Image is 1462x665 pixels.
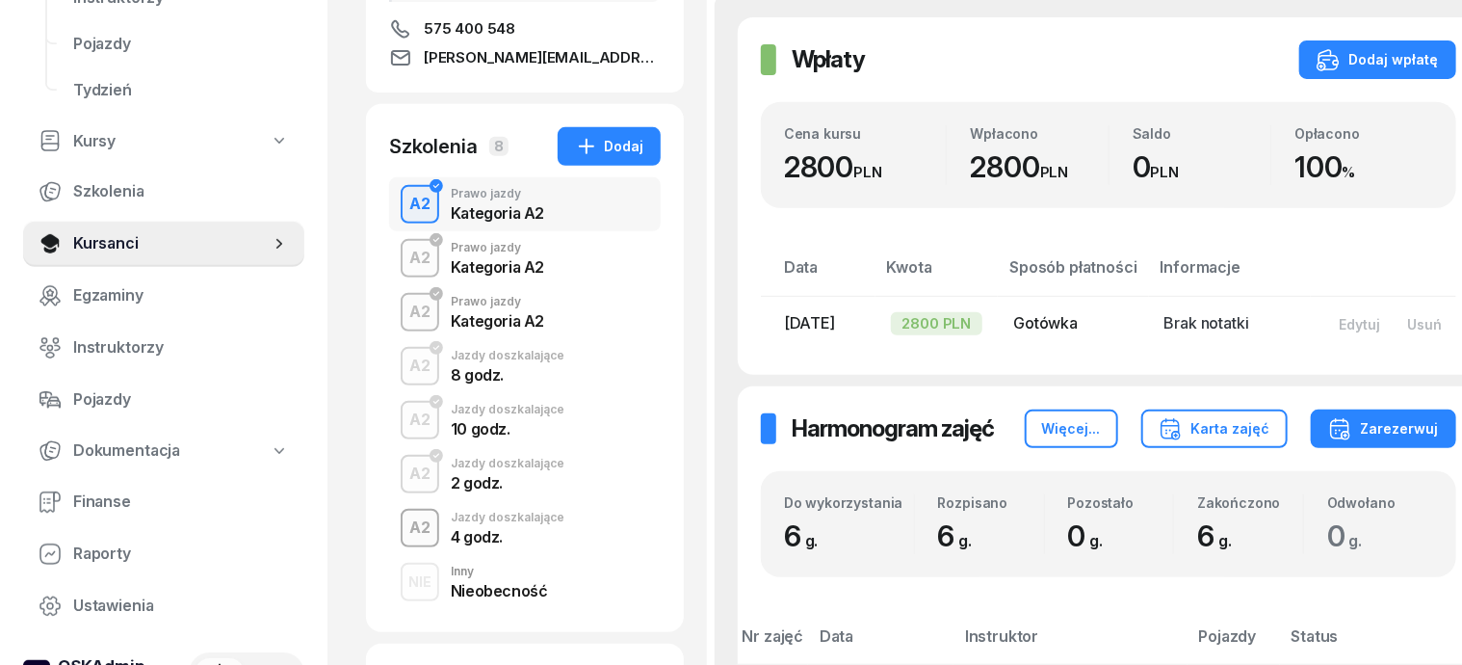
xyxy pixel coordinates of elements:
[1089,531,1103,550] small: g.
[73,231,270,256] span: Kursanci
[451,259,544,275] div: Kategoria A2
[1149,254,1311,296] th: Informacje
[73,32,289,57] span: Pojazdy
[1013,311,1133,336] div: Gotówka
[73,335,289,360] span: Instruktorzy
[402,404,438,437] div: A2
[1326,308,1395,340] button: Edytuj
[1349,531,1363,550] small: g.
[23,479,304,525] a: Finanse
[1164,313,1249,332] span: Brak notatki
[1327,519,1372,553] span: 0
[970,125,1108,142] div: Wpłacono
[401,455,439,493] button: A2
[938,519,982,553] span: 6
[451,205,544,221] div: Kategoria A2
[938,494,1044,511] div: Rozpisano
[451,583,548,598] div: Nieobecność
[1294,125,1432,142] div: Opłacono
[1218,531,1232,550] small: g.
[73,179,289,204] span: Szkolenia
[959,531,973,550] small: g.
[1133,149,1270,185] div: 0
[389,447,661,501] button: A2Jazdy doszkalające2 godz.
[451,458,564,469] div: Jazdy doszkalające
[58,21,304,67] a: Pojazdy
[1025,410,1118,448] button: Więcej...
[389,46,661,69] a: [PERSON_NAME][EMAIL_ADDRESS][DOMAIN_NAME]
[23,120,304,164] a: Kursy
[389,133,478,160] div: Szkolenia
[1197,494,1303,511] div: Zakończono
[451,475,564,491] div: 2 godz.
[401,293,439,332] button: A2
[451,404,564,415] div: Jazdy doszkalające
[970,149,1108,185] div: 2800
[808,624,953,665] th: Data
[401,239,439,278] button: A2
[402,512,438,545] div: A2
[792,413,994,444] h2: Harmonogram zajęć
[401,570,439,594] div: NIE
[58,67,304,114] a: Tydzień
[1340,316,1381,332] div: Edytuj
[1141,410,1288,448] button: Karta zajęć
[23,377,304,423] a: Pojazdy
[1327,494,1433,511] div: Odwołano
[1040,163,1069,181] small: PLN
[1133,125,1270,142] div: Saldo
[1311,410,1456,448] button: Zarezerwuj
[451,242,544,253] div: Prawo jazdy
[401,347,439,386] button: A2
[575,135,643,158] div: Dodaj
[389,393,661,447] button: A2Jazdy doszkalające10 godz.
[402,242,438,275] div: A2
[998,254,1148,296] th: Sposób płatności
[73,542,289,567] span: Raporty
[23,583,304,629] a: Ustawienia
[451,313,544,329] div: Kategoria A2
[402,458,438,491] div: A2
[1408,316,1443,332] div: Usuń
[1159,417,1270,440] div: Karta zajęć
[401,563,439,601] button: NIE
[1395,308,1456,340] button: Usuń
[401,185,439,224] button: A2
[953,624,1188,665] th: Instruktor
[1317,48,1439,71] div: Dodaj wpłatę
[73,490,289,515] span: Finanse
[73,129,116,154] span: Kursy
[23,221,304,267] a: Kursanci
[451,529,564,545] div: 4 godz.
[389,339,661,393] button: A2Jazdy doszkalające8 godz.
[23,169,304,215] a: Szkolenia
[891,312,983,335] div: 2800 PLN
[73,439,180,464] span: Dokumentacja
[761,254,875,296] th: Data
[784,125,946,142] div: Cena kursu
[784,494,914,511] div: Do wykorzystania
[451,566,548,577] div: Inny
[451,512,564,523] div: Jazdy doszkalające
[401,509,439,547] button: A2
[875,254,999,296] th: Kwota
[451,421,564,437] div: 10 godz.
[1068,494,1174,511] div: Pozostało
[23,273,304,319] a: Egzaminy
[558,127,661,166] button: Dodaj
[489,137,509,156] span: 8
[1188,624,1280,665] th: Pojazdy
[792,44,865,75] h2: Wpłaty
[402,188,438,221] div: A2
[23,429,304,473] a: Dokumentacja
[73,594,289,619] span: Ustawienia
[1197,519,1241,553] span: 6
[389,555,661,609] button: NIEInnyNieobecność
[402,296,438,329] div: A2
[784,313,835,332] span: [DATE]
[451,296,544,307] div: Prawo jazdy
[389,501,661,555] button: A2Jazdy doszkalające4 godz.
[73,283,289,308] span: Egzaminy
[1328,417,1439,440] div: Zarezerwuj
[805,531,819,550] small: g.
